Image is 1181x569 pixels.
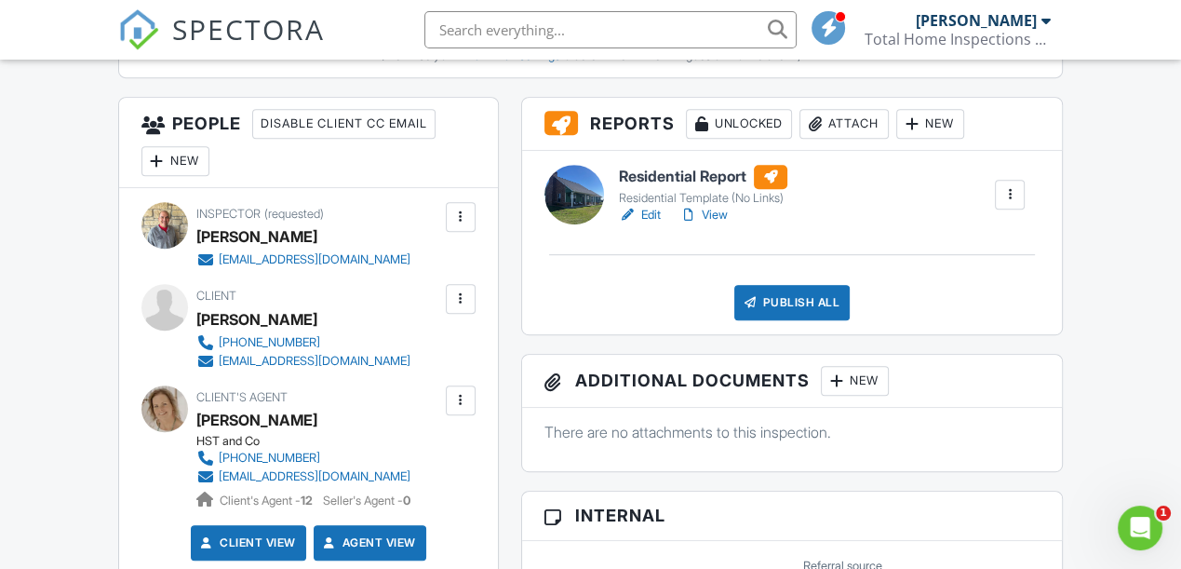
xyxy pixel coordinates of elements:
[196,333,410,352] a: [PHONE_NUMBER]
[118,25,325,64] a: SPECTORA
[141,146,209,176] div: New
[522,355,1062,408] h3: Additional Documents
[172,9,325,48] span: SPECTORA
[196,390,288,404] span: Client's Agent
[619,165,787,189] h6: Residential Report
[219,451,320,466] div: [PHONE_NUMBER]
[219,335,320,350] div: [PHONE_NUMBER]
[619,191,787,206] div: Residential Template (No Links)
[219,252,410,267] div: [EMAIL_ADDRESS][DOMAIN_NAME]
[865,30,1051,48] div: Total Home Inspections LLC
[1156,506,1171,521] span: 1
[896,109,964,139] div: New
[619,206,661,224] a: Edit
[219,354,410,369] div: [EMAIL_ADDRESS][DOMAIN_NAME]
[219,469,410,484] div: [EMAIL_ADDRESS][DOMAIN_NAME]
[424,11,797,48] input: Search everything...
[264,207,324,221] span: (requested)
[320,534,416,552] a: Agent View
[456,48,560,62] a: Automation settings
[323,494,410,508] span: Seller's Agent -
[220,494,315,508] span: Client's Agent -
[619,165,787,206] a: Residential Report Residential Template (No Links)
[196,352,410,371] a: [EMAIL_ADDRESS][DOMAIN_NAME]
[196,289,236,303] span: Client
[403,494,410,508] strong: 0
[196,449,410,467] a: [PHONE_NUMBER]
[252,109,436,139] div: Disable Client CC Email
[544,422,1040,442] p: There are no attachments to this inspection.
[821,366,889,396] div: New
[734,285,851,320] div: Publish All
[196,467,410,486] a: [EMAIL_ADDRESS][DOMAIN_NAME]
[686,109,792,139] div: Unlocked
[196,406,317,434] a: [PERSON_NAME]
[196,207,261,221] span: Inspector
[916,11,1037,30] div: [PERSON_NAME]
[301,494,313,508] strong: 12
[197,534,296,552] a: Client View
[119,98,498,188] h3: People
[196,251,410,269] a: [EMAIL_ADDRESS][DOMAIN_NAME]
[1118,506,1162,550] iframe: Intercom live chat
[679,206,728,224] a: View
[196,434,425,449] div: HST and Co
[522,98,1062,151] h3: Reports
[522,492,1062,540] h3: Internal
[196,223,317,251] div: [PERSON_NAME]
[799,109,889,139] div: Attach
[196,305,317,333] div: [PERSON_NAME]
[118,9,159,50] img: The Best Home Inspection Software - Spectora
